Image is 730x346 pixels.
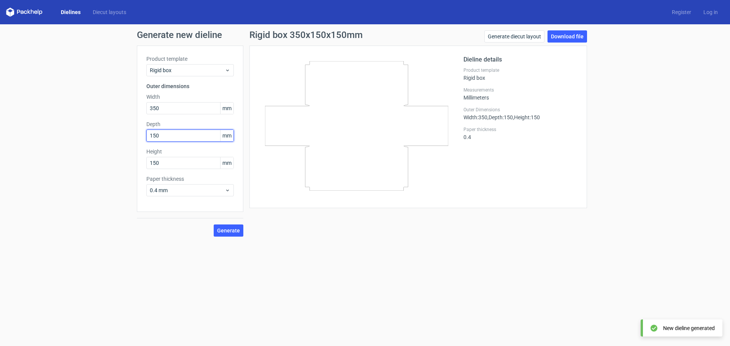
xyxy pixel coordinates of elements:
h2: Dieline details [463,55,578,64]
span: mm [220,157,233,169]
span: , Height : 150 [513,114,540,120]
a: Register [666,8,697,16]
label: Depth [146,120,234,128]
a: Dielines [55,8,87,16]
div: Millimeters [463,87,578,101]
span: , Depth : 150 [487,114,513,120]
span: Generate [217,228,240,233]
label: Product template [463,67,578,73]
h3: Outer dimensions [146,82,234,90]
a: Download file [547,30,587,43]
a: Generate diecut layout [484,30,544,43]
button: Generate [214,224,243,237]
a: Log in [697,8,724,16]
h1: Rigid box 350x150x150mm [249,30,363,39]
label: Paper thickness [463,126,578,133]
a: Diecut layouts [87,8,132,16]
label: Outer Dimensions [463,107,578,113]
span: mm [220,130,233,141]
label: Paper thickness [146,175,234,183]
label: Height [146,148,234,155]
div: New dieline generated [663,324,715,332]
div: 0.4 [463,126,578,140]
span: 0.4 mm [150,186,225,194]
label: Width [146,93,234,101]
span: mm [220,103,233,114]
div: Rigid box [463,67,578,81]
label: Product template [146,55,234,63]
h1: Generate new dieline [137,30,593,39]
span: Width : 350 [463,114,487,120]
label: Measurements [463,87,578,93]
span: Rigid box [150,66,225,74]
